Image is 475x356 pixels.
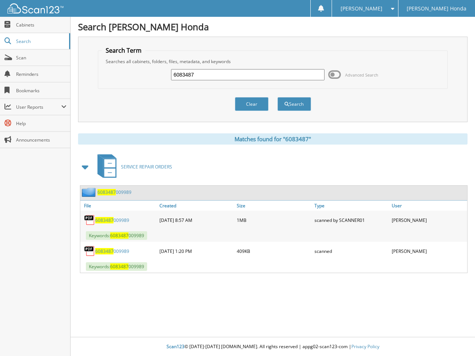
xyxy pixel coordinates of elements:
[102,46,145,55] legend: Search Term
[16,137,66,143] span: Announcements
[95,248,114,254] span: 6083487
[97,189,131,195] a: 6083487009989
[277,97,311,111] button: Search
[93,152,172,182] a: SERVICE REPAIR ORDERS
[16,55,66,61] span: Scan
[86,262,147,271] span: Keywords: 009989
[102,58,444,65] div: Searches all cabinets, folders, files, metadata, and keywords
[235,213,312,227] div: 1MB
[438,320,475,356] iframe: Chat Widget
[121,164,172,170] span: SERVICE REPAIR ORDERS
[86,231,147,240] span: Keywords: 009989
[16,87,66,94] span: Bookmarks
[16,120,66,127] span: Help
[351,343,379,350] a: Privacy Policy
[95,248,129,254] a: 6083487009989
[97,189,116,195] span: 6083487
[95,217,129,223] a: 6083487009989
[158,201,235,211] a: Created
[110,232,128,239] span: 6083487
[78,21,468,33] h1: Search [PERSON_NAME] Honda
[341,6,382,11] span: [PERSON_NAME]
[16,38,65,44] span: Search
[71,338,475,356] div: © [DATE]-[DATE] [DOMAIN_NAME]. All rights reserved | appg02-scan123-com |
[16,71,66,77] span: Reminders
[313,201,390,211] a: Type
[158,244,235,259] div: [DATE] 1:20 PM
[407,6,466,11] span: [PERSON_NAME] Honda
[16,104,61,110] span: User Reports
[313,213,390,227] div: scanned by SCANNER01
[235,201,312,211] a: Size
[80,201,158,211] a: File
[84,214,95,226] img: PDF.png
[345,72,378,78] span: Advanced Search
[235,97,268,111] button: Clear
[16,22,66,28] span: Cabinets
[78,133,468,145] div: Matches found for "6083487"
[7,3,63,13] img: scan123-logo-white.svg
[167,343,184,350] span: Scan123
[95,217,114,223] span: 6083487
[390,213,467,227] div: [PERSON_NAME]
[235,244,312,259] div: 409KB
[84,245,95,257] img: PDF.png
[110,263,128,270] span: 6083487
[82,188,97,197] img: folder2.png
[158,213,235,227] div: [DATE] 8:57 AM
[390,244,467,259] div: [PERSON_NAME]
[390,201,467,211] a: User
[313,244,390,259] div: scanned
